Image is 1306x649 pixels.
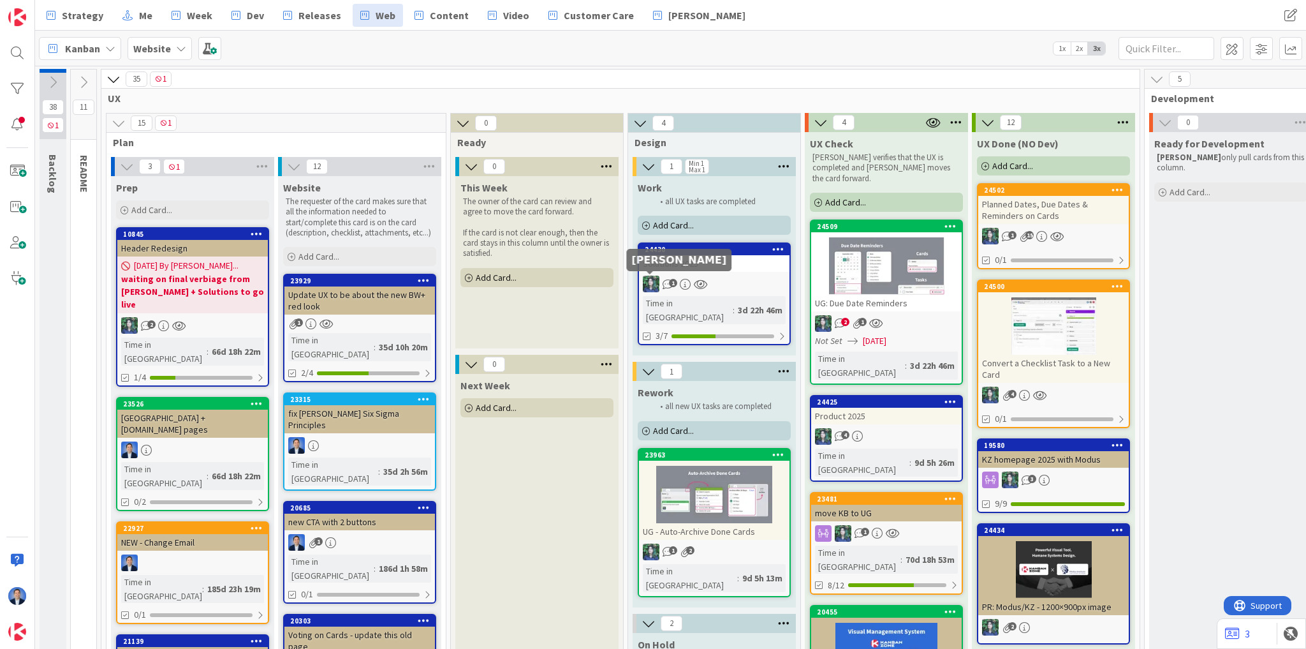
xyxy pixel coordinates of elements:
[483,357,505,372] span: 0
[841,431,849,439] span: 4
[1025,231,1034,239] span: 15
[639,523,789,540] div: UG - Auto-Archive Done Cards
[207,345,209,359] span: :
[284,394,435,405] div: 23315
[639,449,789,461] div: 23963
[911,456,958,470] div: 9d 5h 26m
[1008,622,1016,630] span: 2
[811,396,962,408] div: 24425
[643,276,659,292] img: CR
[374,340,376,354] span: :
[643,296,733,324] div: Time in [GEOGRAPHIC_DATA]
[653,425,694,436] span: Add Card...
[116,181,138,194] span: Prep
[284,405,435,433] div: fix [PERSON_NAME] Six Sigma Principles
[810,492,963,595] a: 23481move KB to UGCRTime in [GEOGRAPHIC_DATA]:70d 18h 53m8/12
[121,317,138,334] img: CR
[905,359,907,373] span: :
[117,636,268,647] div: 21139
[430,8,469,23] span: Content
[1154,137,1265,150] span: Ready for Development
[978,599,1129,615] div: PR: Modus/KZ - 1200×900px image
[115,4,160,27] a: Me
[123,399,268,408] div: 23526
[73,100,94,115] span: 11
[8,587,26,605] img: DP
[669,546,677,555] span: 1
[164,4,220,27] a: Week
[131,116,152,131] span: 15
[117,228,268,240] div: 10845
[117,442,268,458] div: DP
[134,495,146,509] span: 0/2
[503,8,529,23] span: Video
[982,619,999,636] img: CR
[283,392,436,491] a: 23315fix [PERSON_NAME] Six Sigma PrinciplesDPTime in [GEOGRAPHIC_DATA]:35d 2h 56m
[117,398,268,438] div: 23526[GEOGRAPHIC_DATA] + [DOMAIN_NAME] pages
[288,437,305,454] img: DP
[27,2,58,17] span: Support
[62,8,103,23] span: Strategy
[992,160,1033,172] span: Add Card...
[635,136,784,149] span: Design
[202,582,204,596] span: :
[737,571,739,585] span: :
[284,275,435,287] div: 23929
[374,562,376,576] span: :
[376,340,431,354] div: 35d 10h 20m
[689,167,705,173] div: Max 1
[645,4,753,27] a: [PERSON_NAME]
[645,451,789,459] div: 23963
[984,282,1129,291] div: 24500
[995,253,1007,267] span: 0/1
[283,501,436,604] a: 20685new CTA with 2 buttonsDPTime in [GEOGRAPHIC_DATA]:186d 1h 58m0/1
[686,546,694,555] span: 2
[733,303,735,317] span: :
[811,505,962,521] div: move KB to UG
[1000,115,1022,130] span: 12
[1157,152,1221,163] strong: [PERSON_NAME]
[1119,37,1214,60] input: Quick Filter...
[1008,390,1016,398] span: 4
[476,402,517,414] span: Add Card...
[306,159,328,174] span: 12
[817,398,962,407] div: 24425
[123,230,268,239] div: 10845
[811,428,962,445] div: CR
[817,495,962,504] div: 23481
[631,254,726,266] h5: [PERSON_NAME]
[117,240,268,257] div: Header Redesign
[42,100,64,115] span: 38
[117,410,268,438] div: [GEOGRAPHIC_DATA] + [DOMAIN_NAME] pages
[284,502,435,514] div: 20685
[123,524,268,533] div: 22927
[639,544,789,560] div: CR
[639,244,789,255] div: 24430
[978,387,1129,403] div: CR
[288,458,378,486] div: Time in [GEOGRAPHIC_DATA]
[121,442,138,458] img: DP
[378,465,380,479] span: :
[861,528,869,536] span: 1
[1177,115,1199,130] span: 0
[735,303,786,317] div: 3d 22h 46m
[661,159,682,174] span: 1
[668,8,745,23] span: [PERSON_NAME]
[835,525,851,542] img: CR
[977,137,1059,150] span: UX Done (NO Dev)
[811,525,962,542] div: CR
[1169,71,1191,87] span: 5
[284,615,435,627] div: 20303
[902,553,958,567] div: 70d 18h 53m
[978,525,1129,536] div: 24434
[815,352,905,380] div: Time in [GEOGRAPHIC_DATA]
[978,451,1129,468] div: KZ homepage 2025 with Modus
[977,523,1130,645] a: 24434PR: Modus/KZ - 1200×900px imageCR
[457,136,607,149] span: Ready
[475,116,497,131] span: 0
[407,4,476,27] a: Content
[907,359,958,373] div: 3d 22h 46m
[984,526,1129,535] div: 24434
[863,334,886,348] span: [DATE]
[116,397,269,511] a: 23526[GEOGRAPHIC_DATA] + [DOMAIN_NAME] pagesDPTime in [GEOGRAPHIC_DATA]:66d 18h 22m0/2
